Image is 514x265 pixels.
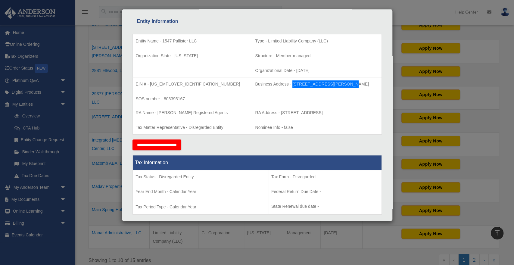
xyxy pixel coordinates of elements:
[136,124,249,131] p: Tax Matter Representative - Disregarded Entity
[271,188,378,195] p: Federal Return Due Date -
[136,52,249,60] p: Organization State - [US_STATE]
[255,67,378,74] p: Organizational Date - [DATE]
[255,109,378,117] p: RA Address - [STREET_ADDRESS]
[255,124,378,131] p: Nominee Info - false
[136,109,249,117] p: RA Name - [PERSON_NAME] Registered Agents
[137,17,377,26] div: Entity Information
[271,203,378,210] p: State Renewal due date -
[136,95,249,103] p: SOS number - 803395167
[255,37,378,45] p: Type - Limited Liability Company (LLC)
[136,37,249,45] p: Entity Name - 1547 Pallister LLC
[255,80,378,88] p: Business Address - [STREET_ADDRESS][PERSON_NAME]
[255,52,378,60] p: Structure - Member-managed
[132,155,382,170] th: Tax Information
[136,173,265,181] p: Tax Status - Disregarded Entity
[136,80,249,88] p: EIN # - [US_EMPLOYER_IDENTIFICATION_NUMBER]
[136,188,265,195] p: Year End Month - Calendar Year
[132,170,268,215] td: Tax Period Type - Calendar Year
[271,173,378,181] p: Tax Form - Disregarded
